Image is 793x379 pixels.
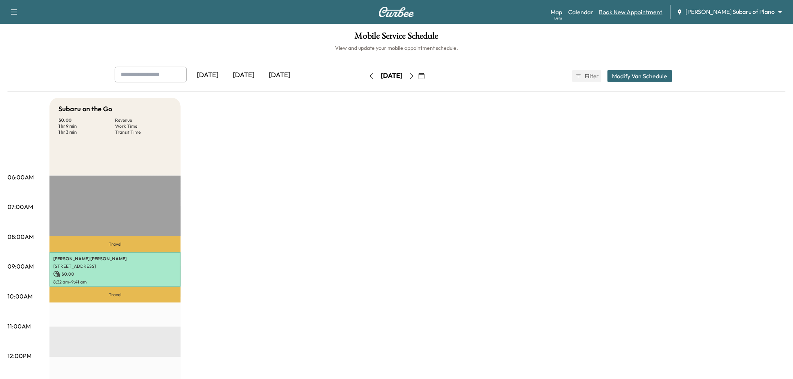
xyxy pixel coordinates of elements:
p: 06:00AM [7,173,34,182]
div: [DATE] [226,67,262,84]
p: [PERSON_NAME] [PERSON_NAME] [53,256,177,262]
div: [DATE] [262,67,298,84]
div: [DATE] [190,67,226,84]
h5: Subaru on the Go [58,104,112,114]
p: [STREET_ADDRESS] [53,263,177,269]
img: Curbee Logo [379,7,414,17]
p: 08:00AM [7,232,34,241]
h6: View and update your mobile appointment schedule. [7,44,786,52]
a: Book New Appointment [599,7,663,16]
span: Filter [585,72,598,81]
a: Calendar [568,7,593,16]
p: Travel [49,236,181,252]
p: 1 hr 9 min [58,123,115,129]
p: 11:00AM [7,322,31,331]
p: Travel [49,287,181,303]
p: 10:00AM [7,292,33,301]
p: 09:00AM [7,262,34,271]
p: 1 hr 3 min [58,129,115,135]
p: $ 0.00 [53,271,177,278]
button: Filter [572,70,601,82]
p: Transit Time [115,129,172,135]
p: Revenue [115,117,172,123]
h1: Mobile Service Schedule [7,31,786,44]
p: $ 0.00 [58,117,115,123]
div: [DATE] [381,71,402,81]
span: [PERSON_NAME] Subaru of Plano [686,7,775,16]
button: Modify Van Schedule [607,70,672,82]
p: Work Time [115,123,172,129]
div: Beta [554,15,562,21]
a: MapBeta [551,7,562,16]
p: 8:32 am - 9:41 am [53,279,177,285]
p: 12:00PM [7,351,31,360]
p: 07:00AM [7,202,33,211]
